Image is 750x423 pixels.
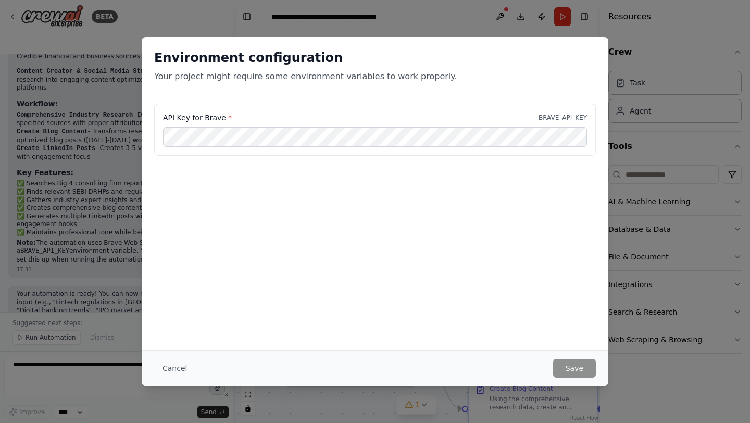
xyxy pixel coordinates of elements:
h2: Environment configuration [154,49,596,66]
p: BRAVE_API_KEY [539,114,587,122]
button: Cancel [154,359,195,378]
label: API Key for Brave [163,113,232,123]
button: Save [553,359,596,378]
p: Your project might require some environment variables to work properly. [154,70,596,83]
